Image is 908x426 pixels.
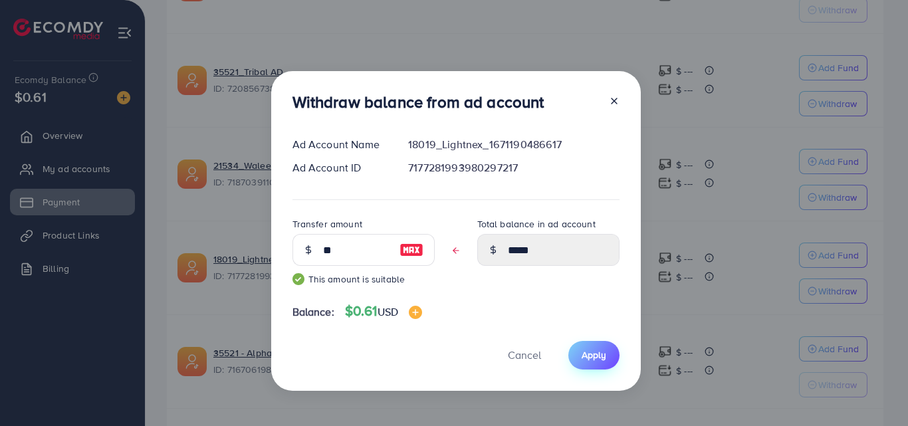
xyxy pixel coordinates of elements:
[282,137,398,152] div: Ad Account Name
[282,160,398,175] div: Ad Account ID
[397,160,629,175] div: 7177281993980297217
[399,242,423,258] img: image
[491,341,558,370] button: Cancel
[345,303,422,320] h4: $0.61
[582,348,606,362] span: Apply
[292,304,334,320] span: Balance:
[851,366,898,416] iframe: Chat
[292,272,435,286] small: This amount is suitable
[477,217,596,231] label: Total balance in ad account
[409,306,422,319] img: image
[508,348,541,362] span: Cancel
[292,92,544,112] h3: Withdraw balance from ad account
[292,273,304,285] img: guide
[397,137,629,152] div: 18019_Lightnex_1671190486617
[378,304,398,319] span: USD
[568,341,620,370] button: Apply
[292,217,362,231] label: Transfer amount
